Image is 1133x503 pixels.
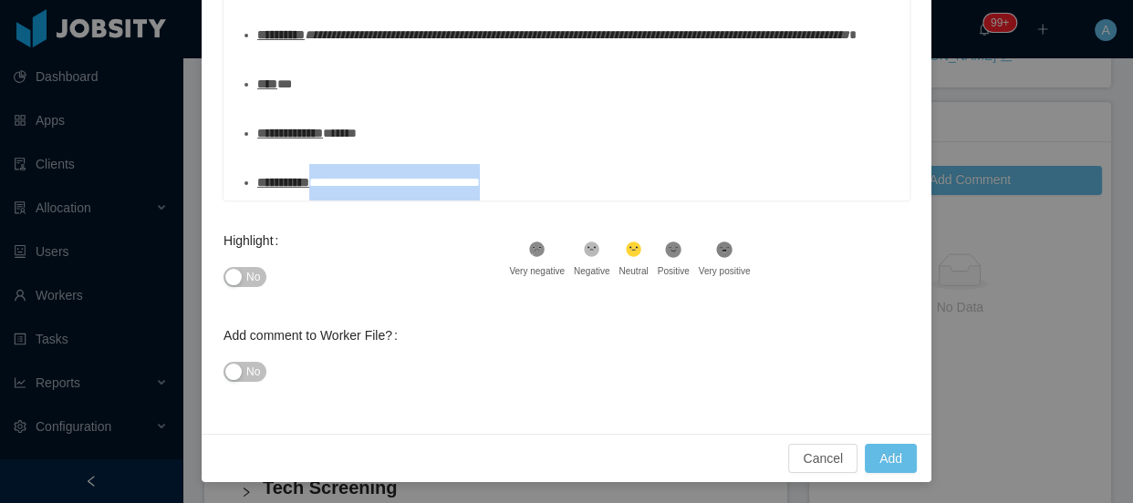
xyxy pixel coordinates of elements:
span: No [246,268,260,286]
button: Add [865,444,917,473]
label: Add comment to Worker File? [223,328,405,343]
label: Highlight [223,233,286,248]
div: Very positive [699,264,751,278]
div: Positive [658,264,690,278]
div: Neutral [618,264,648,278]
div: Negative [574,264,609,278]
span: No [246,363,260,381]
button: Cancel [788,444,858,473]
button: Add comment to Worker File? [223,362,266,382]
button: Highlight [223,267,266,287]
div: Very negative [509,264,565,278]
